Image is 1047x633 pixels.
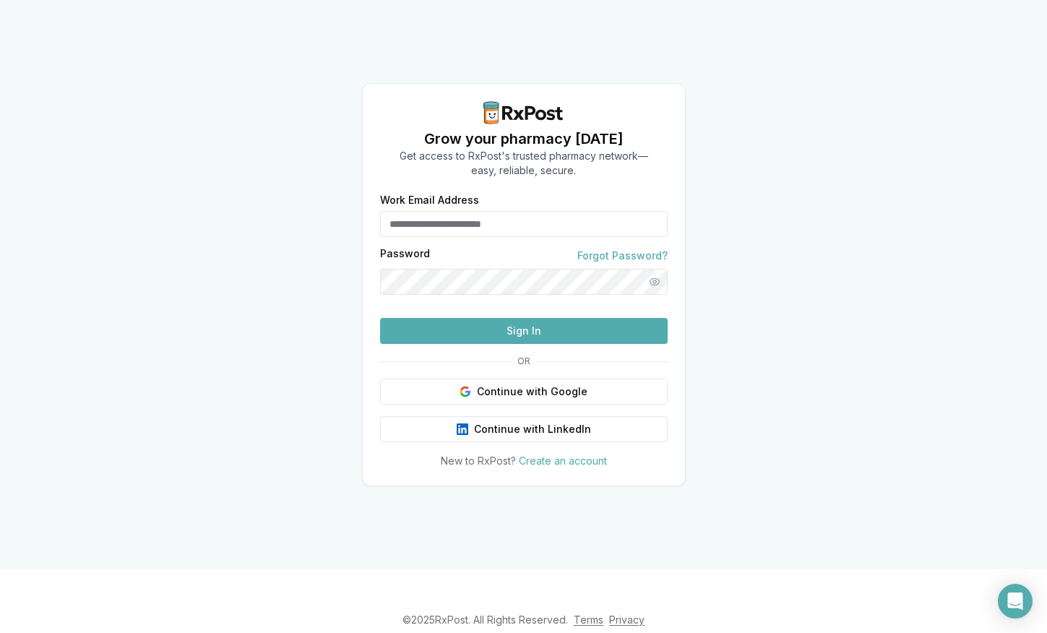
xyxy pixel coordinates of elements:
button: Sign In [380,318,668,344]
button: Continue with LinkedIn [380,416,668,442]
a: Create an account [519,455,607,467]
p: Get access to RxPost's trusted pharmacy network— easy, reliable, secure. [400,149,648,178]
span: OR [512,356,536,367]
label: Work Email Address [380,195,668,205]
div: Open Intercom Messenger [998,584,1033,619]
button: Continue with Google [380,379,668,405]
label: Password [380,249,430,263]
img: Google [460,386,471,397]
span: New to RxPost? [441,455,516,467]
a: Privacy [609,613,645,626]
img: RxPost Logo [478,101,570,124]
button: Show password [642,269,668,295]
img: LinkedIn [457,423,468,435]
a: Terms [574,613,603,626]
a: Forgot Password? [577,249,668,263]
h1: Grow your pharmacy [DATE] [400,129,648,149]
